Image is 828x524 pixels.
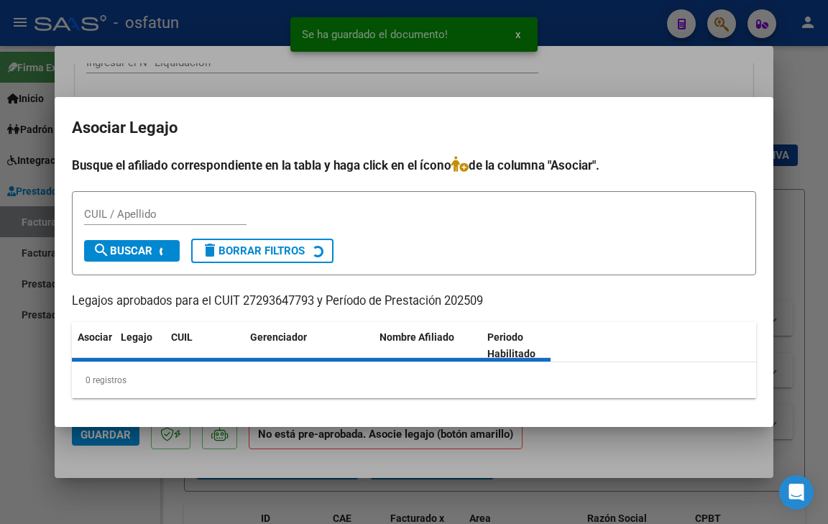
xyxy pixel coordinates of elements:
[779,475,814,510] div: Open Intercom Messenger
[93,244,152,257] span: Buscar
[379,331,454,343] span: Nombre Afiliado
[487,331,535,359] span: Periodo Habilitado
[171,331,193,343] span: CUIL
[72,293,756,311] p: Legajos aprobados para el CUIT 27293647793 y Período de Prestación 202509
[84,240,180,262] button: Buscar
[244,322,374,369] datatable-header-cell: Gerenciador
[482,322,579,369] datatable-header-cell: Periodo Habilitado
[201,244,305,257] span: Borrar Filtros
[72,362,756,398] div: 0 registros
[72,114,756,142] h2: Asociar Legajo
[165,322,244,369] datatable-header-cell: CUIL
[201,242,218,259] mat-icon: delete
[72,156,756,175] h4: Busque el afiliado correspondiente en la tabla y haga click en el ícono de la columna "Asociar".
[121,331,152,343] span: Legajo
[93,242,110,259] mat-icon: search
[72,322,115,369] datatable-header-cell: Asociar
[78,331,112,343] span: Asociar
[374,322,482,369] datatable-header-cell: Nombre Afiliado
[191,239,333,263] button: Borrar Filtros
[250,331,307,343] span: Gerenciador
[115,322,165,369] datatable-header-cell: Legajo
